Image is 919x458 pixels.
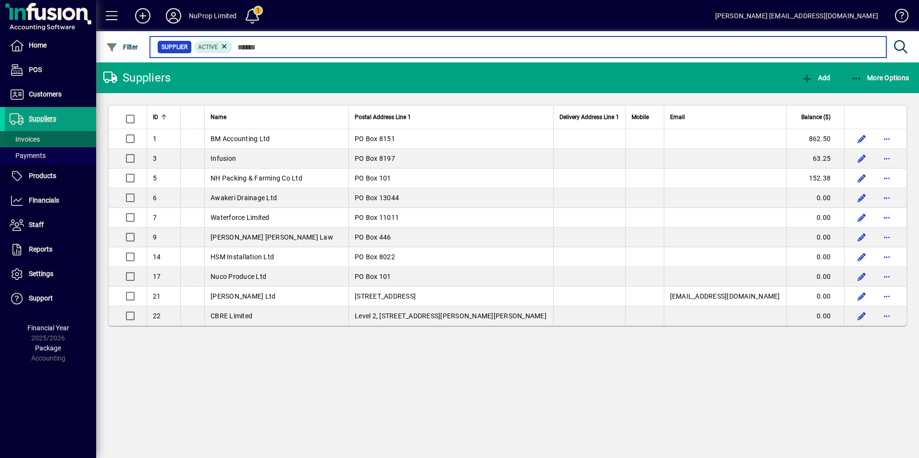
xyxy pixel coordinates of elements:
[211,273,266,280] span: Nuco Produce Ltd
[632,112,658,122] div: Mobile
[786,169,844,188] td: 152.38
[355,253,395,261] span: PO Box 8022
[786,247,844,267] td: 0.00
[5,189,96,213] a: Financials
[211,233,333,241] span: [PERSON_NAME] [PERSON_NAME] Law
[211,112,226,122] span: Name
[632,112,649,122] span: Mobile
[10,152,46,159] span: Payments
[211,253,274,261] span: HSM Installation Ltd
[786,149,844,169] td: 63.25
[355,312,546,320] span: Level 2, [STREET_ADDRESS][PERSON_NAME][PERSON_NAME]
[355,214,399,221] span: PO Box 11011
[854,249,869,265] button: Edit
[5,238,96,262] a: Reports
[854,170,869,186] button: Edit
[854,308,869,324] button: Edit
[211,155,236,162] span: Infusion
[103,70,171,85] div: Suppliers
[854,151,869,166] button: Edit
[786,129,844,149] td: 862.50
[854,229,869,245] button: Edit
[786,188,844,208] td: 0.00
[29,270,53,277] span: Settings
[29,196,59,204] span: Financials
[211,112,343,122] div: Name
[211,292,275,300] span: [PERSON_NAME] Ltd
[153,292,161,300] span: 21
[29,115,56,122] span: Suppliers
[153,273,161,280] span: 17
[153,112,158,122] span: ID
[29,172,56,180] span: Products
[153,233,157,241] span: 9
[355,194,399,202] span: PO Box 13044
[355,112,411,122] span: Postal Address Line 1
[194,41,233,53] mat-chip: Activation Status: Active
[786,306,844,325] td: 0.00
[786,267,844,287] td: 0.00
[355,273,391,280] span: PO Box 101
[161,42,187,52] span: Supplier
[854,210,869,225] button: Edit
[211,214,270,221] span: Waterforce Limited
[153,174,157,182] span: 5
[793,112,839,122] div: Balance ($)
[5,131,96,147] a: Invoices
[198,44,218,50] span: Active
[153,194,157,202] span: 6
[879,249,894,265] button: More options
[5,164,96,188] a: Products
[799,69,832,86] button: Add
[670,112,781,122] div: Email
[854,269,869,284] button: Edit
[29,221,44,229] span: Staff
[888,2,907,33] a: Knowledge Base
[854,289,869,304] button: Edit
[801,112,831,122] span: Balance ($)
[153,135,157,143] span: 1
[879,269,894,284] button: More options
[5,34,96,58] a: Home
[153,155,157,162] span: 3
[211,174,302,182] span: NH Packing & Farming Co Ltd
[786,287,844,306] td: 0.00
[670,292,780,300] span: [EMAIL_ADDRESS][DOMAIN_NAME]
[5,58,96,82] a: POS
[801,74,830,82] span: Add
[29,90,62,98] span: Customers
[10,135,40,143] span: Invoices
[854,131,869,146] button: Edit
[211,312,252,320] span: CBRE Limited
[355,174,391,182] span: PO Box 101
[153,253,161,261] span: 14
[355,233,391,241] span: PO Box 446
[848,69,912,86] button: More Options
[106,43,138,51] span: Filter
[158,7,189,24] button: Profile
[211,194,277,202] span: Awakeri Drainage Ltd
[854,190,869,205] button: Edit
[879,308,894,324] button: More options
[127,7,158,24] button: Add
[211,135,270,143] span: BM Accounting Ltd
[153,312,161,320] span: 22
[27,324,69,332] span: Financial Year
[35,344,61,352] span: Package
[670,112,685,122] span: Email
[29,41,47,49] span: Home
[879,190,894,205] button: More options
[715,8,878,24] div: [PERSON_NAME] [EMAIL_ADDRESS][DOMAIN_NAME]
[153,112,174,122] div: ID
[786,228,844,247] td: 0.00
[5,287,96,311] a: Support
[5,262,96,286] a: Settings
[879,289,894,304] button: More options
[879,210,894,225] button: More options
[879,151,894,166] button: More options
[29,294,53,302] span: Support
[104,38,141,56] button: Filter
[5,147,96,164] a: Payments
[355,135,395,143] span: PO Box 8151
[189,8,236,24] div: NuProp Limited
